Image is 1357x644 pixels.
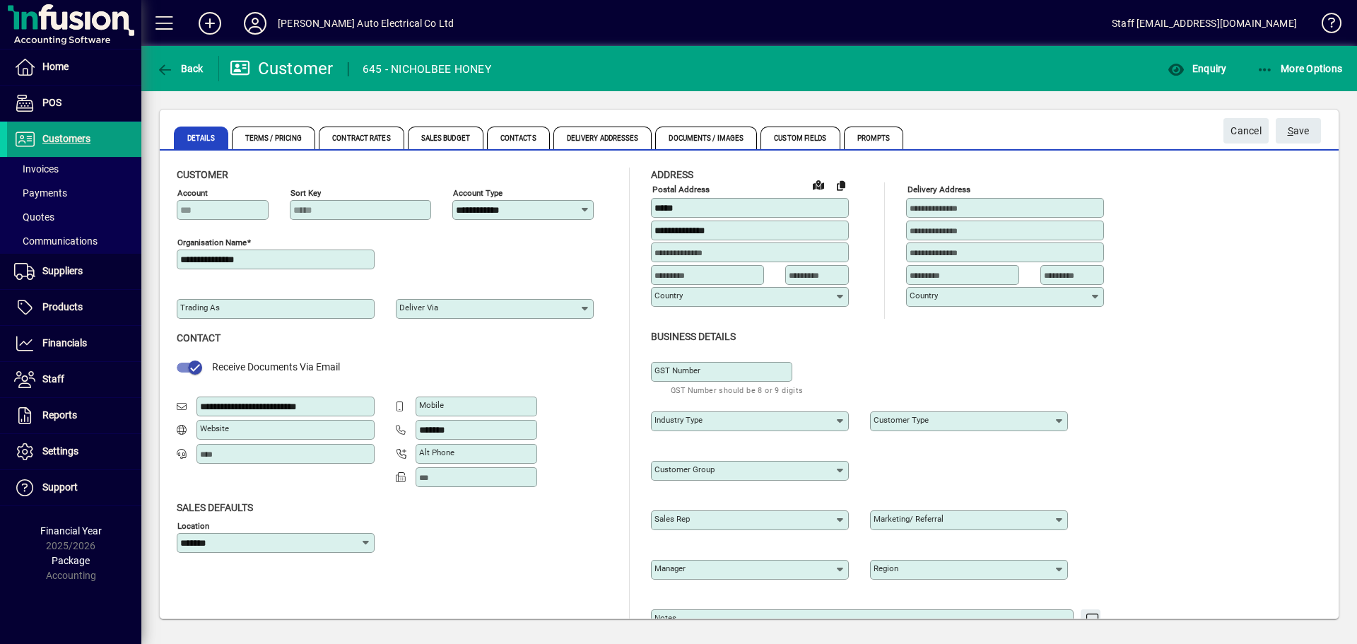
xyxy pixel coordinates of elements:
[654,514,690,524] mat-label: Sales rep
[654,563,686,573] mat-label: Manager
[654,365,700,375] mat-label: GST Number
[408,127,483,149] span: Sales Budget
[874,415,929,425] mat-label: Customer type
[1257,63,1343,74] span: More Options
[1311,3,1339,49] a: Knowledge Base
[1168,63,1226,74] span: Enquiry
[7,157,141,181] a: Invoices
[655,127,757,149] span: Documents / Images
[153,56,207,81] button: Back
[1288,119,1310,143] span: ave
[42,373,64,385] span: Staff
[14,163,59,175] span: Invoices
[42,133,90,144] span: Customers
[7,205,141,229] a: Quotes
[830,174,852,197] button: Copy to Delivery address
[177,238,247,247] mat-label: Organisation name
[230,57,334,80] div: Customer
[419,447,454,457] mat-label: Alt Phone
[654,291,683,300] mat-label: Country
[7,229,141,253] a: Communications
[7,290,141,325] a: Products
[42,337,87,349] span: Financials
[42,409,77,421] span: Reports
[453,188,503,198] mat-label: Account Type
[232,127,316,149] span: Terms / Pricing
[1276,118,1321,144] button: Save
[487,127,550,149] span: Contacts
[52,555,90,566] span: Package
[844,127,904,149] span: Prompts
[14,235,98,247] span: Communications
[42,61,69,72] span: Home
[807,173,830,196] a: View on map
[40,525,102,537] span: Financial Year
[42,445,78,457] span: Settings
[14,211,54,223] span: Quotes
[7,434,141,469] a: Settings
[177,520,209,530] mat-label: Location
[553,127,652,149] span: Delivery Addresses
[187,11,233,36] button: Add
[290,188,321,198] mat-label: Sort key
[177,502,253,513] span: Sales defaults
[278,12,454,35] div: [PERSON_NAME] Auto Electrical Co Ltd
[671,382,804,398] mat-hint: GST Number should be 8 or 9 digits
[419,400,444,410] mat-label: Mobile
[141,56,219,81] app-page-header-button: Back
[1230,119,1262,143] span: Cancel
[7,326,141,361] a: Financials
[319,127,404,149] span: Contract Rates
[7,181,141,205] a: Payments
[363,58,491,81] div: 645 - NICHOLBEE HONEY
[156,63,204,74] span: Back
[7,86,141,121] a: POS
[14,187,67,199] span: Payments
[654,464,715,474] mat-label: Customer group
[7,49,141,85] a: Home
[7,398,141,433] a: Reports
[7,362,141,397] a: Staff
[760,127,840,149] span: Custom Fields
[1288,125,1293,136] span: S
[212,361,340,373] span: Receive Documents Via Email
[177,169,228,180] span: Customer
[651,331,736,342] span: Business details
[1164,56,1230,81] button: Enquiry
[874,514,944,524] mat-label: Marketing/ Referral
[200,423,229,433] mat-label: Website
[42,265,83,276] span: Suppliers
[910,291,938,300] mat-label: Country
[42,97,61,108] span: POS
[1223,118,1269,144] button: Cancel
[7,254,141,289] a: Suppliers
[177,188,208,198] mat-label: Account
[7,470,141,505] a: Support
[1112,12,1297,35] div: Staff [EMAIL_ADDRESS][DOMAIN_NAME]
[233,11,278,36] button: Profile
[42,301,83,312] span: Products
[874,563,898,573] mat-label: Region
[1253,56,1346,81] button: More Options
[651,169,693,180] span: Address
[399,303,438,312] mat-label: Deliver via
[174,127,228,149] span: Details
[654,613,676,623] mat-label: Notes
[654,415,703,425] mat-label: Industry type
[42,481,78,493] span: Support
[177,332,221,344] span: Contact
[180,303,220,312] mat-label: Trading as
